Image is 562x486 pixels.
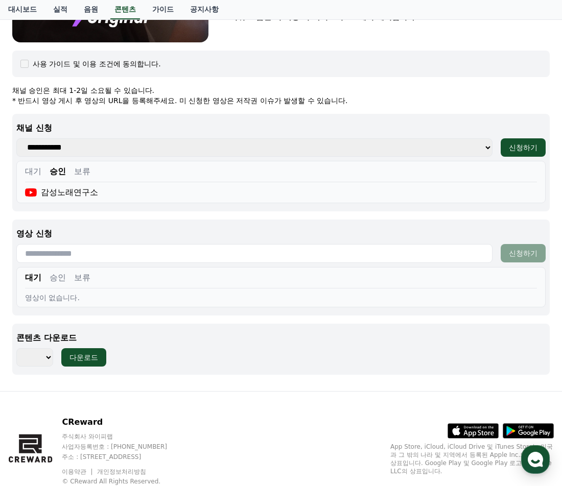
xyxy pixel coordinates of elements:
span: 대화 [93,339,106,348]
span: 설정 [158,339,170,347]
a: 개인정보처리방침 [97,468,146,475]
a: 설정 [132,324,196,349]
p: CReward [62,416,186,428]
p: 사업자등록번호 : [PHONE_NUMBER] [62,443,186,451]
a: 홈 [3,324,67,349]
button: 승인 [50,272,66,284]
button: 다운로드 [61,348,106,367]
p: 주식회사 와이피랩 [62,432,186,441]
p: 콘텐츠 다운로드 [16,332,546,344]
button: 보류 [74,165,90,178]
button: 대기 [25,165,41,178]
button: 신청하기 [501,138,546,157]
p: App Store, iCloud, iCloud Drive 및 iTunes Store는 미국과 그 밖의 나라 및 지역에서 등록된 Apple Inc.의 서비스 상표입니다. Goo... [390,443,554,475]
p: © CReward All Rights Reserved. [62,477,186,485]
p: 채널 승인은 최대 1-2일 소요될 수 있습니다. [12,85,550,95]
div: 영상이 없습니다. [25,293,537,303]
div: 사용 가이드 및 이용 조건에 동의합니다. [33,59,161,69]
div: 감성노래연구소 [25,186,98,199]
p: 주소 : [STREET_ADDRESS] [62,453,186,461]
button: 보류 [74,272,90,284]
div: 신청하기 [509,142,537,153]
strong: - 크리워드 음원 미 사용 시 화이트리스트에서 제외됩니다. [217,12,417,21]
p: * 반드시 영상 게시 후 영상의 URL을 등록해주세요. 미 신청한 영상은 저작권 이슈가 발생할 수 있습니다. [12,95,550,106]
button: 승인 [50,165,66,178]
a: 대화 [67,324,132,349]
div: 다운로드 [69,352,98,362]
p: 영상 신청 [16,228,546,240]
span: 홈 [32,339,38,347]
div: 신청하기 [509,248,537,258]
button: 대기 [25,272,41,284]
button: 신청하기 [501,244,546,262]
p: 채널 신청 [16,122,546,134]
a: 이용약관 [62,468,94,475]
